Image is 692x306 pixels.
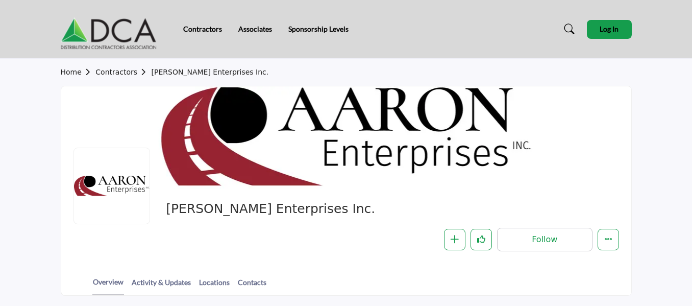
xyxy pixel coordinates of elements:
[497,228,592,251] button: Follow
[471,229,492,250] button: Like
[61,9,162,50] img: site Logo
[92,276,124,295] a: Overview
[237,277,267,295] a: Contacts
[554,21,581,37] a: Search
[600,25,619,33] span: Log In
[199,277,230,295] a: Locations
[166,201,444,218] span: Aaron Enterprises Inc.
[95,68,151,76] a: Contractors
[587,20,632,39] button: Log In
[61,68,96,76] a: Home
[598,229,619,250] button: More details
[238,25,272,33] a: Associates
[183,25,222,33] a: Contractors
[288,25,349,33] a: Sponsorship Levels
[152,68,269,76] a: [PERSON_NAME] Enterprises Inc.
[131,277,191,295] a: Activity & Updates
